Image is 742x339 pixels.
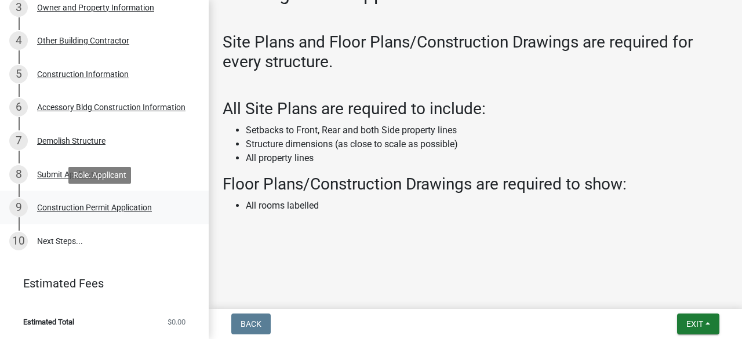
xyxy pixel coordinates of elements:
[9,232,28,250] div: 10
[9,198,28,217] div: 9
[231,314,271,334] button: Back
[9,31,28,50] div: 4
[223,174,728,194] h3: Floor Plans/Construction Drawings are required to show:
[37,3,154,12] div: Owner and Property Information
[9,98,28,116] div: 6
[23,318,74,326] span: Estimated Total
[37,203,152,212] div: Construction Permit Application
[246,151,728,165] li: All property lines
[241,319,261,329] span: Back
[9,272,190,295] a: Estimated Fees
[246,199,728,213] li: All rooms labelled
[168,318,185,326] span: $0.00
[677,314,719,334] button: Exit
[9,132,28,150] div: 7
[246,137,728,151] li: Structure dimensions (as close to scale as possible)
[223,32,728,71] h3: Site Plans and Floor Plans/Construction Drawings are required for every structure.
[686,319,703,329] span: Exit
[37,103,185,111] div: Accessory Bldg Construction Information
[9,165,28,184] div: 8
[37,70,129,78] div: Construction Information
[37,137,106,145] div: Demolish Structure
[9,65,28,83] div: 5
[37,170,105,178] div: Submit Application
[68,167,131,184] div: Role: Applicant
[246,123,728,137] li: Setbacks to Front, Rear and both Side property lines
[223,99,728,119] h3: All Site Plans are required to include:
[37,37,129,45] div: Other Building Contractor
